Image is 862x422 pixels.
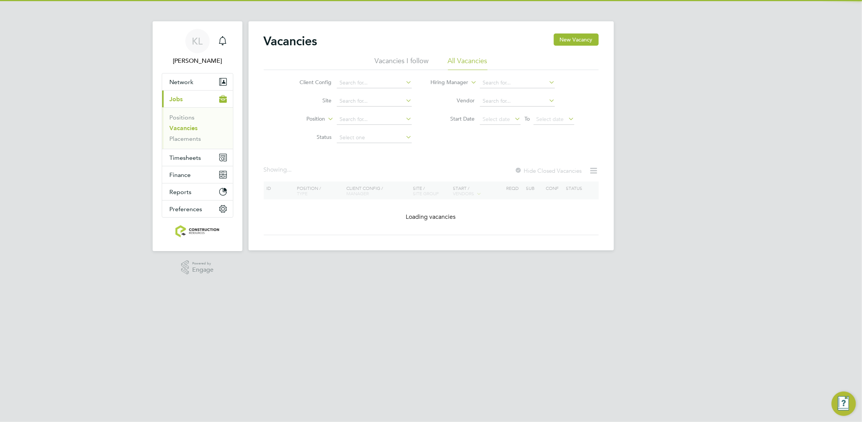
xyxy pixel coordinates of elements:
[536,116,564,123] span: Select date
[175,225,219,237] img: construction-resources-logo-retina.png
[170,205,202,213] span: Preferences
[192,267,214,273] span: Engage
[162,183,233,200] button: Reports
[181,260,214,275] a: Powered byEngage
[431,97,475,104] label: Vendor
[288,134,331,140] label: Status
[153,21,242,251] nav: Main navigation
[162,107,233,149] div: Jobs
[170,135,201,142] a: Placements
[162,225,233,237] a: Go to home page
[515,167,582,174] label: Hide Closed Vacancies
[162,29,233,65] a: KL[PERSON_NAME]
[337,96,412,107] input: Search for...
[281,115,325,123] label: Position
[431,115,475,122] label: Start Date
[162,91,233,107] button: Jobs
[170,188,192,196] span: Reports
[170,154,201,161] span: Timesheets
[480,78,555,88] input: Search for...
[522,114,532,124] span: To
[170,96,183,103] span: Jobs
[288,79,331,86] label: Client Config
[162,73,233,90] button: Network
[337,114,412,125] input: Search for...
[832,392,856,416] button: Engage Resource Center
[337,78,412,88] input: Search for...
[192,260,214,267] span: Powered by
[287,166,292,174] span: ...
[170,124,198,132] a: Vacancies
[264,166,293,174] div: Showing
[448,56,488,70] li: All Vacancies
[170,114,195,121] a: Positions
[170,171,191,178] span: Finance
[337,132,412,143] input: Select one
[264,33,317,49] h2: Vacancies
[170,78,194,86] span: Network
[424,79,468,86] label: Hiring Manager
[162,56,233,65] span: Kate Lomax
[554,33,599,46] button: New Vacancy
[483,116,510,123] span: Select date
[375,56,429,70] li: Vacancies I follow
[288,97,331,104] label: Site
[480,96,555,107] input: Search for...
[162,201,233,217] button: Preferences
[162,149,233,166] button: Timesheets
[162,166,233,183] button: Finance
[192,36,203,46] span: KL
